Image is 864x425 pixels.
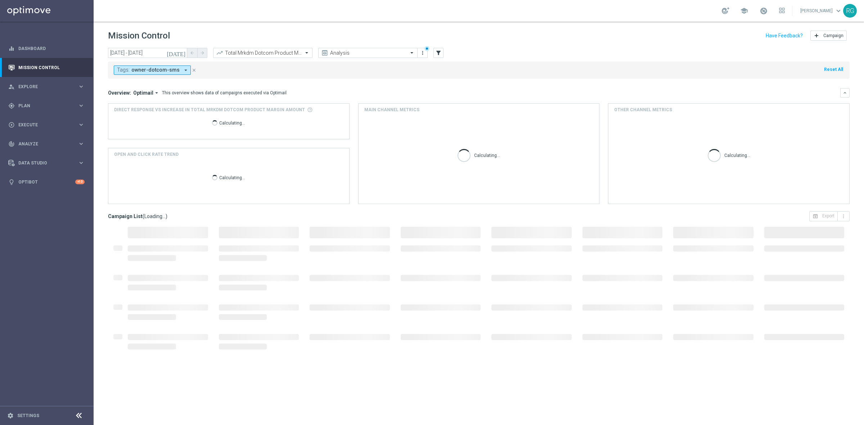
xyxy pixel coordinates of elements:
span: Plan [18,104,78,108]
div: This overview shows data of campaigns executed via Optimail [162,90,287,96]
span: Loading... [144,213,166,220]
button: person_search Explore keyboard_arrow_right [8,84,85,90]
button: track_changes Analyze keyboard_arrow_right [8,141,85,147]
i: track_changes [8,141,15,147]
i: arrow_drop_down [153,90,160,96]
button: Optimail arrow_drop_down [131,90,162,96]
button: Mission Control [8,65,85,71]
i: add [814,33,819,39]
a: Settings [17,413,39,418]
p: Calculating... [474,152,500,158]
div: Data Studio [8,160,78,166]
i: more_vert [420,50,426,56]
span: Explore [18,85,78,89]
button: open_in_browser Export [809,211,838,221]
i: more_vert [841,213,846,219]
i: close [192,68,197,73]
span: school [740,7,748,15]
i: play_circle_outline [8,122,15,128]
i: arrow_drop_down [183,67,189,73]
i: settings [7,412,14,419]
h4: Other channel metrics [614,107,672,113]
div: Execute [8,122,78,128]
i: preview [321,49,328,56]
i: arrow_back [190,50,195,55]
multiple-options-button: Export to CSV [809,213,850,219]
button: Data Studio keyboard_arrow_right [8,160,85,166]
span: ( [143,213,144,220]
h1: Mission Control [108,31,170,41]
i: keyboard_arrow_right [78,83,85,90]
i: filter_alt [435,50,442,56]
a: Optibot [18,172,75,191]
i: open_in_browser [813,213,818,219]
i: keyboard_arrow_right [78,159,85,166]
span: Data Studio [18,161,78,165]
button: add Campaign [810,31,847,41]
div: Analyze [8,141,78,147]
i: keyboard_arrow_right [78,140,85,147]
span: Optimail [133,90,153,96]
button: gps_fixed Plan keyboard_arrow_right [8,103,85,109]
button: play_circle_outline Execute keyboard_arrow_right [8,122,85,128]
div: Mission Control [8,58,85,77]
button: keyboard_arrow_down [840,88,850,98]
div: Optibot [8,172,85,191]
i: [DATE] [167,50,186,56]
a: Dashboard [18,39,85,58]
span: Analyze [18,142,78,146]
button: equalizer Dashboard [8,46,85,51]
h4: OPEN AND CLICK RATE TREND [114,151,179,158]
span: Tags: [117,67,130,73]
i: keyboard_arrow_right [78,121,85,128]
div: Dashboard [8,39,85,58]
a: [PERSON_NAME]keyboard_arrow_down [800,5,843,16]
button: lightbulb Optibot +10 [8,179,85,185]
span: ) [166,213,167,220]
h3: Campaign List [108,213,167,220]
ng-select: Total Mrkdm Dotcom Product Margin Amount [213,48,312,58]
button: arrow_back [187,48,197,58]
p: Calculating... [724,152,750,158]
input: Have Feedback? [766,33,803,38]
button: Tags: owner-dotcom-sms arrow_drop_down [114,65,191,75]
button: close [191,66,197,74]
h3: Overview: [108,90,131,96]
i: arrow_forward [200,50,205,55]
span: Direct Response VS Increase In Total Mrkdm Dotcom Product Margin Amount [114,107,305,113]
a: Mission Control [18,58,85,77]
p: Calculating... [219,174,245,181]
div: Explore [8,83,78,90]
div: There are unsaved changes [424,46,429,51]
div: Plan [8,103,78,109]
input: Select date range [108,48,187,58]
span: owner-dotcom-sms [131,67,180,73]
ng-select: Analysis [318,48,418,58]
i: equalizer [8,45,15,52]
button: Reset All [823,65,844,73]
i: trending_up [216,49,223,56]
button: [DATE] [166,48,187,59]
i: person_search [8,83,15,90]
i: keyboard_arrow_down [842,90,847,95]
h4: Main channel metrics [364,107,419,113]
i: lightbulb [8,179,15,185]
span: keyboard_arrow_down [834,7,842,15]
span: Execute [18,123,78,127]
button: more_vert [838,211,850,221]
div: RG [843,4,857,18]
button: more_vert [419,49,426,57]
i: keyboard_arrow_right [78,102,85,109]
div: +10 [75,180,85,184]
button: filter_alt [433,48,444,58]
button: arrow_forward [197,48,207,58]
p: Calculating... [219,119,245,126]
